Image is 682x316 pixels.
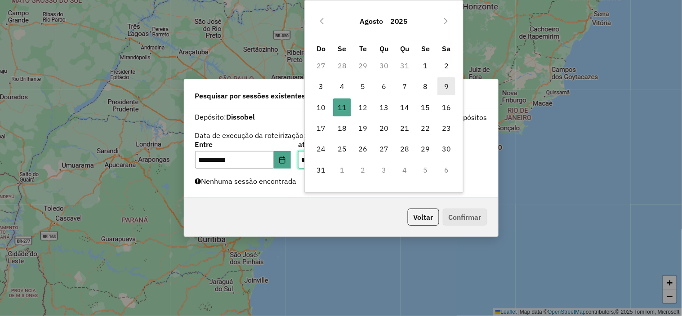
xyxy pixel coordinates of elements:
[315,14,329,28] button: Previous Month
[359,44,367,53] span: Te
[417,77,435,95] span: 8
[415,138,436,159] td: 29
[439,14,453,28] button: Next Month
[352,55,373,76] td: 29
[195,90,306,101] span: Pesquisar por sessões existentes
[396,119,414,137] span: 21
[312,119,330,137] span: 17
[394,55,415,76] td: 31
[379,44,388,53] span: Qu
[436,160,457,180] td: 6
[436,55,457,76] td: 2
[415,76,436,97] td: 8
[333,119,351,137] span: 18
[332,55,352,76] td: 28
[375,140,393,158] span: 27
[354,140,372,158] span: 26
[375,119,393,137] span: 20
[312,98,330,116] span: 10
[415,118,436,138] td: 22
[274,151,291,169] button: Choose Date
[394,118,415,138] td: 21
[375,77,393,95] span: 6
[311,118,332,138] td: 17
[354,77,372,95] span: 5
[437,98,455,116] span: 16
[195,176,297,187] label: Nenhuma sessão encontrada
[374,97,394,118] td: 13
[436,138,457,159] td: 30
[311,160,332,180] td: 31
[375,98,393,116] span: 13
[354,119,372,137] span: 19
[352,138,373,159] td: 26
[312,140,330,158] span: 24
[394,138,415,159] td: 28
[311,76,332,97] td: 3
[312,77,330,95] span: 3
[195,111,255,122] label: Depósito:
[333,98,351,116] span: 11
[374,160,394,180] td: 3
[333,77,351,95] span: 4
[396,98,414,116] span: 14
[417,57,435,75] span: 1
[400,44,409,53] span: Qu
[417,98,435,116] span: 15
[436,76,457,97] td: 9
[437,57,455,75] span: 2
[417,119,435,137] span: 22
[408,209,439,226] button: Voltar
[333,140,351,158] span: 25
[396,140,414,158] span: 28
[436,118,457,138] td: 23
[311,55,332,76] td: 27
[437,119,455,137] span: 23
[311,97,332,118] td: 10
[415,160,436,180] td: 5
[195,130,306,141] label: Data de execução da roteirização:
[387,10,412,32] button: Choose Year
[352,97,373,118] td: 12
[332,97,352,118] td: 11
[352,118,373,138] td: 19
[417,140,435,158] span: 29
[352,76,373,97] td: 5
[394,160,415,180] td: 4
[436,97,457,118] td: 16
[394,76,415,97] td: 7
[311,138,332,159] td: 24
[415,97,436,118] td: 15
[332,76,352,97] td: 4
[396,77,414,95] span: 7
[437,140,455,158] span: 30
[195,139,291,150] label: Entre
[374,76,394,97] td: 6
[332,118,352,138] td: 18
[394,97,415,118] td: 14
[227,112,255,121] strong: Dissobel
[374,138,394,159] td: 27
[298,139,394,150] label: até
[437,77,455,95] span: 9
[312,161,330,179] span: 31
[354,98,372,116] span: 12
[338,44,347,53] span: Se
[374,118,394,138] td: 20
[356,10,387,32] button: Choose Month
[352,160,373,180] td: 2
[332,160,352,180] td: 1
[421,44,430,53] span: Se
[332,138,352,159] td: 25
[415,55,436,76] td: 1
[442,44,451,53] span: Sa
[317,44,326,53] span: Do
[374,55,394,76] td: 30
